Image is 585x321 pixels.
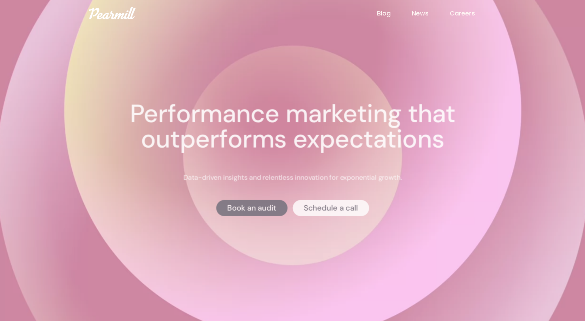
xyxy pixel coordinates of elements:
img: Pearmill logo [89,7,136,19]
a: Careers [450,9,496,18]
a: Book an audit [216,200,287,216]
a: Blog [377,9,412,18]
p: Data-driven insights and relentless innovation for exponential growth. [183,173,402,182]
a: Schedule a call [293,200,369,216]
h1: Performance marketing that outperforms expectations [92,102,493,152]
a: News [412,9,450,18]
